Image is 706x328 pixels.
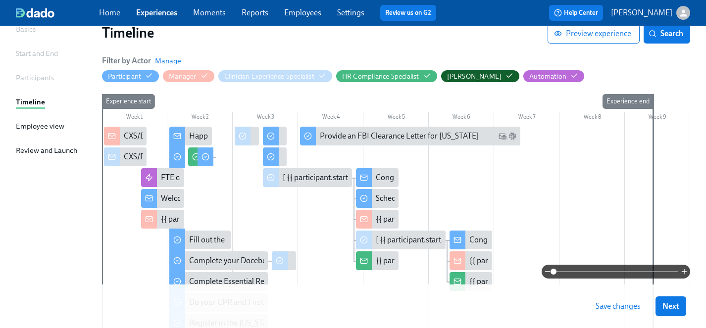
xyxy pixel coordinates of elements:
div: Happy first day! [169,127,212,145]
div: CXS/DP cleared to start [104,147,147,166]
div: [ {{ participant.startDate | MMM Do }} Cohort] Confirm Check-Out completed or failed [283,172,570,183]
div: Week 8 [559,112,625,125]
div: Week 1 [102,112,167,125]
a: Settings [337,8,364,17]
div: Participants [16,72,54,83]
div: Start and End [16,48,58,59]
div: {{ participant.fullName }} Check-Out update [469,276,617,287]
div: [ {{ participant.startDate | MMM Do }} Cohort] Confirm 2nd Check-Out completed or failed [356,231,446,249]
button: Participant [102,70,159,82]
div: Confirm Docebo Completion for {{ participant.fullName }} (2nd attempt) [235,127,259,145]
button: [PERSON_NAME] [441,70,520,82]
button: Manager [163,70,214,82]
div: Prepare for your Check-Out session [263,147,287,166]
div: {{ participant.fullName }} passed their check-out! [356,210,399,229]
div: Week 6 [429,112,494,125]
div: Timeline [16,96,45,107]
button: Save changes [589,296,648,316]
div: [ {{ participant.startDate | MMM Do }} Cohort] Confirm 2nd Check-Out completed or failed [376,234,678,245]
span: Next [662,301,679,311]
div: Confirm Docebo Completion for {{ participant.fullName }} [292,255,487,266]
div: Hide Automation [529,72,566,81]
div: CXS/DP cleared to start [124,131,202,141]
div: Prepare for your Check-Out session [263,127,287,145]
div: Welcome to the Charlie Health team! [161,193,285,204]
div: Provide an FBI Clearance Letter for [US_STATE] [300,127,520,145]
span: Preview experience [556,29,631,39]
div: CXS/DP cleared to start [124,151,202,162]
div: Week 4 [298,112,363,125]
div: Basics [16,24,36,35]
div: Review and Launch [16,145,77,156]
h6: Filter by Actor [102,55,151,66]
div: Week 3 [233,112,298,125]
div: Fill out the [US_STATE] Agency Affiliated registration [189,234,365,245]
button: Automation [523,70,584,82]
div: Welcome to the Charlie Health team! [141,189,184,208]
div: Congratulations on passing your Check-out! [356,168,399,187]
div: Complete Essential Relias trainings [169,272,268,291]
div: Hide HR Compliance Specialist [342,72,419,81]
div: Hide Clinician Experience Specialist [224,72,314,81]
div: Congratulations on passing your Check-out! [376,172,524,183]
div: Complete your Docebo training paths [169,251,268,270]
div: {{ participant.fullName }} passed their check-out! [376,214,541,225]
div: Week 9 [625,112,690,125]
div: Experience end [603,94,654,109]
div: {{ participant.fullName }} has started onboarding [161,214,326,225]
a: Moments [193,8,226,17]
button: Preview experience [548,24,640,44]
div: Complete Essential Relias trainings [189,276,307,287]
div: Week 2 [167,112,233,125]
div: FTE calendar invitations for week 1 [141,168,184,187]
h1: Timeline [102,24,548,42]
span: Help Center [554,8,598,18]
div: Happy first day! [189,131,242,141]
a: Review us on G2 [385,8,431,18]
a: Employees [284,8,321,17]
a: Reports [242,8,268,17]
div: Week 5 [363,112,429,125]
div: Complete your Docebo training paths [189,255,315,266]
div: {{ participant.fullName }} has started onboarding [141,210,184,229]
div: Fill out the [US_STATE] Agency Affiliated registration [169,231,231,249]
div: [ {{ participant.startDate | MMM Do }} Cohort] Confirm Check-Out completed or failed [263,168,353,187]
div: Provide an FBI Clearance Letter for [US_STATE] [320,131,479,141]
div: Week 7 [494,112,559,125]
div: {{ participant.fullName }} passed their 2nd try at Check-Out! [450,251,492,270]
svg: Work Email [499,132,506,140]
span: Search [651,29,683,39]
div: CXS/DP cleared to start [104,127,147,145]
svg: Slack [508,132,516,140]
button: Clinician Experience Specialist [218,70,332,82]
button: Search [644,24,690,44]
button: Manage [155,56,181,66]
div: Hide Manager [169,72,196,81]
p: [PERSON_NAME] [611,7,672,18]
div: {{ participant.fullName }} Check-Out update [356,251,399,270]
a: dado [16,8,99,18]
div: {{ participant.fullName }} Check-Out update [376,255,524,266]
div: Confirm Docebo Completion for {{ participant.fullName }} [272,251,296,270]
div: Hide Paige Eber [447,72,502,81]
div: Employee view [16,121,64,132]
div: Schedule another Check-Out session [376,193,499,204]
a: Home [99,8,120,17]
div: Schedule another Check-Out session [356,189,399,208]
div: FTE calendar invitations for week 1 [161,172,277,183]
img: dado [16,8,54,18]
button: Next [656,296,686,316]
button: [PERSON_NAME] [611,6,690,20]
button: HR Compliance Specialist [336,70,437,82]
span: Save changes [596,301,641,311]
a: Experiences [136,8,177,17]
div: Congratulations on passing your Check-out! [469,234,618,245]
div: {{ participant.fullName }} Check-Out update [450,272,492,291]
button: Review us on G2 [380,5,436,21]
div: Congratulations on passing your Check-out! [450,231,492,249]
button: Help Center [549,5,603,21]
div: Experience start [102,94,155,109]
div: Hide Participant [108,72,141,81]
div: {{ participant.fullName }} passed their 2nd try at Check-Out! [469,255,670,266]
